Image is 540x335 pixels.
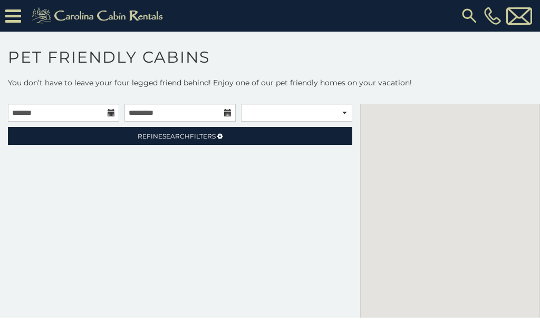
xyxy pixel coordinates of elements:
img: Khaki-logo.png [26,5,172,26]
img: search-regular.svg [460,6,479,25]
a: RefineSearchFilters [8,127,352,145]
span: Search [162,132,190,140]
span: Refine Filters [138,132,216,140]
a: [PHONE_NUMBER] [481,7,504,25]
